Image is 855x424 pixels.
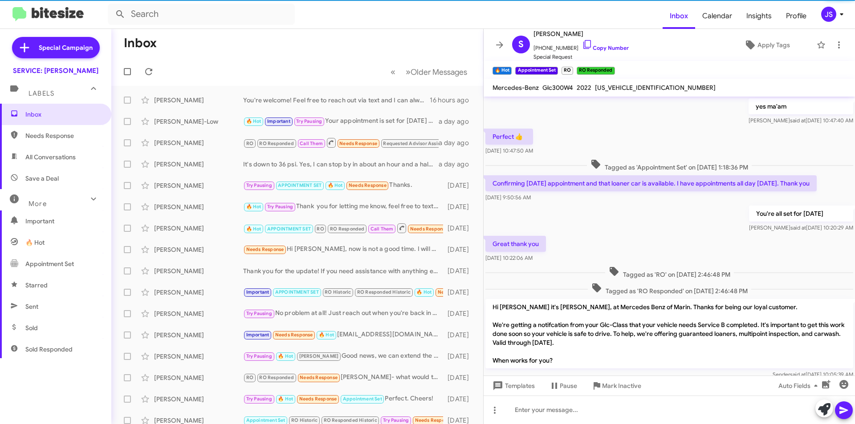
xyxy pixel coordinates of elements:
div: [DATE] [443,288,476,297]
nav: Page navigation example [386,63,472,81]
span: Insights [739,3,779,29]
span: 🔥 Hot [246,118,261,124]
span: 🔥 Hot [278,353,293,359]
p: Great thank you [485,236,546,252]
span: RO [246,375,253,380]
span: Try Pausing [246,396,272,402]
div: [DATE] [443,245,476,254]
span: RO [317,226,324,232]
div: Thank you so much! [243,287,443,297]
span: Sent [25,302,38,311]
span: Needs Response [299,396,337,402]
span: Special Campaign [39,43,93,52]
span: said at [790,117,806,124]
span: APPOINTMENT SET [267,226,311,232]
div: a day ago [439,160,476,169]
span: RO Responded Historic [324,417,377,423]
span: All Conversations [25,153,76,162]
span: 🔥 Hot [328,182,343,188]
span: 2022 [577,84,591,92]
div: Thanks. [243,180,443,190]
span: » [406,66,411,77]
span: Sold [25,323,38,332]
div: [PERSON_NAME]-Low [154,117,243,126]
span: Save a Deal [25,174,59,183]
span: Appointment Set [343,396,382,402]
span: Profile [779,3,814,29]
span: « [391,66,395,77]
div: Perfect. Cheers! [243,394,443,404]
span: [DATE] 10:22:06 AM [485,254,533,261]
span: Try Pausing [267,204,293,210]
div: [PERSON_NAME] [154,352,243,361]
div: You're welcome! Feel free to reach out via text and I can always make an appointment for you. [243,96,430,105]
div: [PERSON_NAME] [154,267,243,275]
span: RO Responded [330,226,364,232]
span: 🔥 Hot [25,238,45,247]
span: Glc300W4 [542,84,573,92]
span: Important [25,217,101,226]
a: Inbox [663,3,695,29]
div: [PERSON_NAME] [154,309,243,318]
span: Needs Response [246,246,284,252]
div: a day ago [439,138,476,147]
span: Pause [560,378,577,394]
div: [PERSON_NAME] [154,288,243,297]
span: APPOINTMENT SET [278,182,322,188]
span: Appointment Set [25,259,74,268]
span: RO Responded [259,375,293,380]
span: Needs Response [349,182,387,188]
div: [PERSON_NAME] [154,96,243,105]
span: said at [790,371,806,378]
button: JS [814,7,845,22]
span: Tagged as 'RO' on [DATE] 2:46:48 PM [605,266,734,279]
span: Needs Response [275,332,313,338]
span: RO [246,141,253,146]
div: [DATE] [443,224,476,233]
h1: Inbox [124,36,157,50]
span: Tagged as 'RO Responded' on [DATE] 2:46:48 PM [588,283,751,295]
span: Try Pausing [246,353,272,359]
span: said at [790,224,806,231]
p: Perfect 👍 [485,129,533,145]
div: [PERSON_NAME] [154,373,243,382]
div: No problem at all! Just reach out when you're back in [GEOGRAPHIC_DATA], and we'll schedule your ... [243,308,443,319]
div: Thank you for the update! If you need assistance with anything else or have questions in the futu... [243,267,443,275]
div: [PERSON_NAME] [154,160,243,169]
span: Needs Response [410,226,448,232]
div: [PERSON_NAME] [154,181,243,190]
small: RO [562,67,573,75]
span: 🔥 Hot [319,332,334,338]
div: JS [821,7,836,22]
span: Inbox [25,110,101,119]
span: Requested Advisor Assist [383,141,442,146]
span: Needs Response [438,289,476,295]
button: Previous [385,63,401,81]
div: Inbound Call [243,137,439,148]
span: Needs Response [300,375,338,380]
span: Sender [DATE] 10:05:39 AM [773,371,853,378]
span: Templates [491,378,535,394]
span: RO Historic [325,289,351,295]
span: Call Them [370,226,394,232]
span: 🔥 Hot [278,396,293,402]
span: Mark Inactive [602,378,641,394]
button: Apply Tags [721,37,812,53]
div: Your appointment is set for [DATE] 10:00 AM with a loaner vehicle. We will see you then ! [243,116,439,126]
span: Call Them [300,141,323,146]
div: Inbound Call [243,222,443,234]
span: RO Historic [291,417,318,423]
span: APPOINTMENT SET [275,289,319,295]
small: RO Responded [577,67,615,75]
span: Needs Response [415,417,453,423]
span: 🔥 Hot [416,289,432,295]
span: [PERSON_NAME] [299,353,339,359]
span: Older Messages [411,67,467,77]
span: Auto Fields [778,378,821,394]
p: You're all set for [DATE] [749,206,853,222]
span: [DATE] 9:50:56 AM [485,194,531,201]
div: [PERSON_NAME] [154,224,243,233]
div: Good news, we can extend the flash sale for you. I’d be happy to reserve an appointment with a co... [243,351,443,361]
a: Calendar [695,3,739,29]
